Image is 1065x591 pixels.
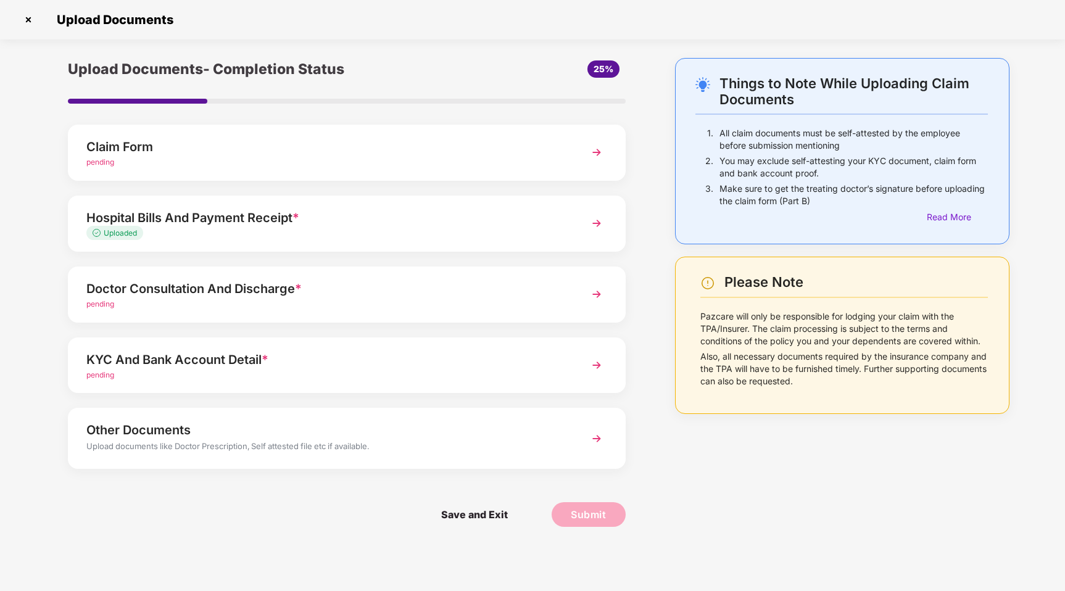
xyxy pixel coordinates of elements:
[719,155,988,180] p: You may exclude self-attesting your KYC document, claim form and bank account proof.
[86,299,114,308] span: pending
[700,276,715,291] img: svg+xml;base64,PHN2ZyBpZD0iV2FybmluZ18tXzI0eDI0IiBkYXRhLW5hbWU9Ildhcm5pbmcgLSAyNHgyNCIgeG1sbnM9Im...
[707,127,713,152] p: 1.
[719,75,988,107] div: Things to Note While Uploading Claim Documents
[429,502,520,527] span: Save and Exit
[724,274,988,291] div: Please Note
[86,137,563,157] div: Claim Form
[86,420,563,440] div: Other Documents
[719,183,988,207] p: Make sure to get the treating doctor’s signature before uploading the claim form (Part B)
[86,208,563,228] div: Hospital Bills And Payment Receipt
[86,350,563,370] div: KYC And Bank Account Detail
[594,64,613,74] span: 25%
[44,12,180,27] span: Upload Documents
[86,370,114,379] span: pending
[705,155,713,180] p: 2.
[86,279,563,299] div: Doctor Consultation And Discharge
[86,440,563,456] div: Upload documents like Doctor Prescription, Self attested file etc if available.
[68,58,439,80] div: Upload Documents- Completion Status
[586,354,608,376] img: svg+xml;base64,PHN2ZyBpZD0iTmV4dCIgeG1sbnM9Imh0dHA6Ly93d3cudzMub3JnLzIwMDAvc3ZnIiB3aWR0aD0iMzYiIG...
[86,157,114,167] span: pending
[586,141,608,163] img: svg+xml;base64,PHN2ZyBpZD0iTmV4dCIgeG1sbnM9Imh0dHA6Ly93d3cudzMub3JnLzIwMDAvc3ZnIiB3aWR0aD0iMzYiIG...
[552,502,626,527] button: Submit
[19,10,38,30] img: svg+xml;base64,PHN2ZyBpZD0iQ3Jvc3MtMzJ4MzIiIHhtbG5zPSJodHRwOi8vd3d3LnczLm9yZy8yMDAwL3N2ZyIgd2lkdG...
[695,77,710,92] img: svg+xml;base64,PHN2ZyB4bWxucz0iaHR0cDovL3d3dy53My5vcmcvMjAwMC9zdmciIHdpZHRoPSIyNC4wOTMiIGhlaWdodD...
[586,283,608,305] img: svg+xml;base64,PHN2ZyBpZD0iTmV4dCIgeG1sbnM9Imh0dHA6Ly93d3cudzMub3JnLzIwMDAvc3ZnIiB3aWR0aD0iMzYiIG...
[104,228,137,238] span: Uploaded
[700,310,988,347] p: Pazcare will only be responsible for lodging your claim with the TPA/Insurer. The claim processin...
[700,350,988,387] p: Also, all necessary documents required by the insurance company and the TPA will have to be furni...
[705,183,713,207] p: 3.
[927,210,988,224] div: Read More
[586,212,608,234] img: svg+xml;base64,PHN2ZyBpZD0iTmV4dCIgeG1sbnM9Imh0dHA6Ly93d3cudzMub3JnLzIwMDAvc3ZnIiB3aWR0aD0iMzYiIG...
[719,127,988,152] p: All claim documents must be self-attested by the employee before submission mentioning
[93,229,104,237] img: svg+xml;base64,PHN2ZyB4bWxucz0iaHR0cDovL3d3dy53My5vcmcvMjAwMC9zdmciIHdpZHRoPSIxMy4zMzMiIGhlaWdodD...
[586,428,608,450] img: svg+xml;base64,PHN2ZyBpZD0iTmV4dCIgeG1sbnM9Imh0dHA6Ly93d3cudzMub3JnLzIwMDAvc3ZnIiB3aWR0aD0iMzYiIG...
